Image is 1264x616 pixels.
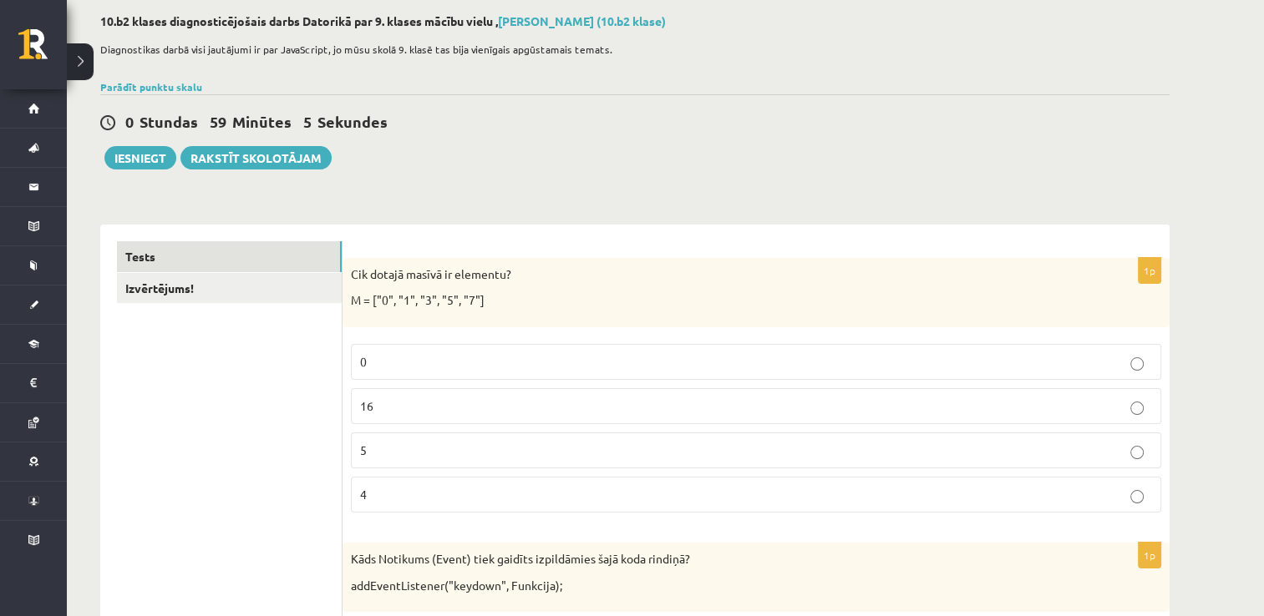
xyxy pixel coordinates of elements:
[210,112,226,131] span: 59
[180,146,332,169] a: Rakstīt skolotājam
[1130,357,1144,371] input: 0
[100,14,1170,28] h2: 10.b2 klases diagnosticējošais darbs Datorikā par 9. klases mācību vielu ,
[317,112,388,131] span: Sekundes
[100,80,202,93] a: Parādīt punktu skalu
[1130,446,1144,459] input: 5
[104,146,176,169] button: Iesniegt
[351,292,1078,309] p: M = ["0", "1", "3", "5", "7"]
[303,112,312,131] span: 5
[117,273,342,304] a: Izvērtējums!
[1138,542,1161,568] p: 1p
[360,354,367,369] span: 0
[360,442,367,457] span: 5
[351,266,1078,283] p: Cik dotajā masīvā ir elementu?
[351,551,1078,568] p: Kāds Notikums (Event) tiek gaidīts izpildāmies šajā koda rindiņā?
[100,42,1161,57] p: Diagnostikas darbā visi jautājumi ir par JavaScript, jo mūsu skolā 9. klasē tas bija vienīgais ap...
[360,487,367,502] span: 4
[360,398,373,413] span: 16
[1130,401,1144,415] input: 16
[140,112,198,131] span: Stundas
[351,578,1078,594] p: addEventListener("keydown", Funkcija);
[1138,257,1161,284] p: 1p
[232,112,292,131] span: Minūtes
[18,29,67,71] a: Rīgas 1. Tālmācības vidusskola
[125,112,134,131] span: 0
[1130,490,1144,503] input: 4
[117,241,342,272] a: Tests
[498,13,666,28] a: [PERSON_NAME] (10.b2 klase)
